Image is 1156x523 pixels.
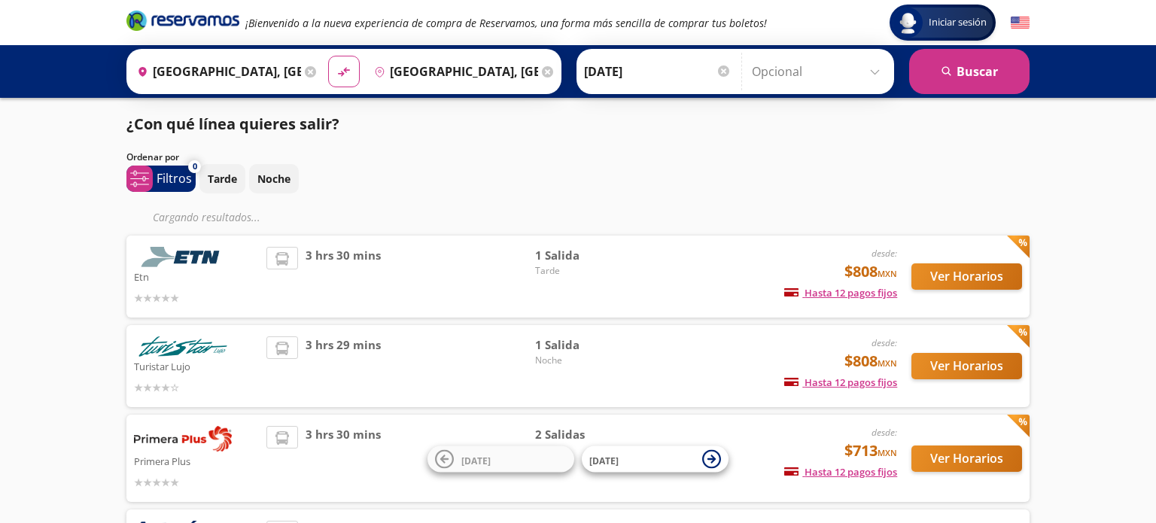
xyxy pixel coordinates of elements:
[535,247,640,264] span: 1 Salida
[911,263,1022,290] button: Ver Horarios
[257,171,291,187] p: Noche
[589,454,619,467] span: [DATE]
[872,336,897,349] em: desde:
[134,452,259,470] p: Primera Plus
[909,49,1030,94] button: Buscar
[368,53,538,90] input: Buscar Destino
[535,336,640,354] span: 1 Salida
[126,113,339,135] p: ¿Con qué línea quieres salir?
[752,53,887,90] input: Opcional
[249,164,299,193] button: Noche
[582,446,729,473] button: [DATE]
[535,264,640,278] span: Tarde
[878,447,897,458] small: MXN
[844,260,897,283] span: $808
[535,426,640,443] span: 2 Salidas
[193,160,197,173] span: 0
[872,247,897,260] em: desde:
[157,169,192,187] p: Filtros
[784,376,897,389] span: Hasta 12 pagos fijos
[878,357,897,369] small: MXN
[208,171,237,187] p: Tarde
[535,354,640,367] span: Noche
[911,445,1022,472] button: Ver Horarios
[306,336,381,396] span: 3 hrs 29 mins
[126,9,239,32] i: Brand Logo
[911,353,1022,379] button: Ver Horarios
[784,465,897,479] span: Hasta 12 pagos fijos
[126,151,179,164] p: Ordenar por
[584,53,732,90] input: Elegir Fecha
[134,426,232,452] img: Primera Plus
[878,268,897,279] small: MXN
[134,357,259,375] p: Turistar Lujo
[245,16,767,30] em: ¡Bienvenido a la nueva experiencia de compra de Reservamos, una forma más sencilla de comprar tus...
[306,426,381,491] span: 3 hrs 30 mins
[134,247,232,267] img: Etn
[427,446,574,473] button: [DATE]
[153,210,260,224] em: Cargando resultados ...
[1011,14,1030,32] button: English
[461,454,491,467] span: [DATE]
[535,443,640,457] span: Noche
[134,336,232,357] img: Turistar Lujo
[844,350,897,372] span: $808
[134,267,259,285] p: Etn
[784,286,897,300] span: Hasta 12 pagos fijos
[844,439,897,462] span: $713
[199,164,245,193] button: Tarde
[872,426,897,439] em: desde:
[126,9,239,36] a: Brand Logo
[131,53,301,90] input: Buscar Origen
[126,166,196,192] button: 0Filtros
[306,247,381,306] span: 3 hrs 30 mins
[923,15,993,30] span: Iniciar sesión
